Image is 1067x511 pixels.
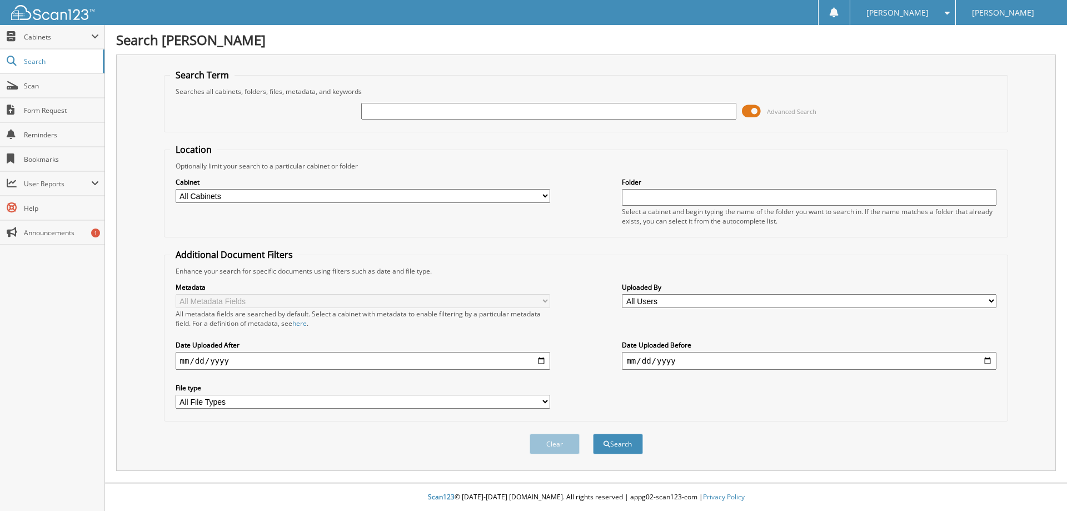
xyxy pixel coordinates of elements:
legend: Location [170,143,217,156]
a: here [292,319,307,328]
span: Bookmarks [24,155,99,164]
label: Metadata [176,282,550,292]
label: Folder [622,177,996,187]
span: [PERSON_NAME] [972,9,1034,16]
img: scan123-logo-white.svg [11,5,94,20]
span: Form Request [24,106,99,115]
input: end [622,352,996,370]
legend: Search Term [170,69,235,81]
div: Optionally limit your search to a particular cabinet or folder [170,161,1003,171]
label: File type [176,383,550,393]
div: © [DATE]-[DATE] [DOMAIN_NAME]. All rights reserved | appg02-scan123-com | [105,484,1067,511]
span: [PERSON_NAME] [866,9,929,16]
div: Enhance your search for specific documents using filters such as date and file type. [170,266,1003,276]
label: Uploaded By [622,282,996,292]
button: Clear [530,434,580,454]
input: start [176,352,550,370]
span: Advanced Search [767,107,816,116]
label: Cabinet [176,177,550,187]
a: Privacy Policy [703,492,745,502]
div: Searches all cabinets, folders, files, metadata, and keywords [170,87,1003,96]
h1: Search [PERSON_NAME] [116,31,1056,49]
div: Select a cabinet and begin typing the name of the folder you want to search in. If the name match... [622,207,996,226]
span: User Reports [24,179,91,188]
button: Search [593,434,643,454]
span: Cabinets [24,32,91,42]
span: Reminders [24,130,99,140]
span: Scan [24,81,99,91]
span: Help [24,204,99,213]
div: 1 [91,229,100,237]
label: Date Uploaded After [176,340,550,350]
span: Announcements [24,228,99,237]
span: Search [24,57,97,66]
div: All metadata fields are searched by default. Select a cabinet with metadata to enable filtering b... [176,309,550,328]
label: Date Uploaded Before [622,340,996,350]
iframe: Chat Widget [1011,458,1067,511]
span: Scan123 [428,492,455,502]
legend: Additional Document Filters [170,249,298,261]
